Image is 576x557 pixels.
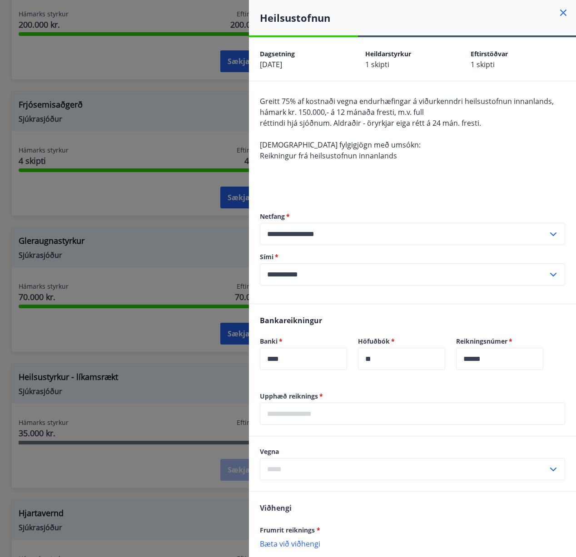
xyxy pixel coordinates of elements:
span: réttindi hjá sjóðnum. Aldraðir - öryrkjar eiga rétt á 24 mán. fresti. [260,118,481,128]
span: Frumrit reiknings [260,526,320,534]
p: Bæta við viðhengi [260,539,565,548]
label: Banki [260,337,347,346]
span: [DATE] [260,59,282,69]
label: Reikningsnúmer [456,337,543,346]
label: Sími [260,252,565,261]
span: Greitt 75% af kostnaði vegna endurhæfingar á viðurkenndri heilsustofnun innanlands, hámark kr. 15... [260,96,554,117]
label: Netfang [260,212,565,221]
h4: Heilsustofnun [260,11,576,25]
span: 1 skipti [471,59,495,69]
span: Dagsetning [260,49,295,58]
span: Bankareikningur [260,315,322,325]
label: Upphæð reiknings [260,392,565,401]
span: Heildarstyrkur [365,49,411,58]
label: Höfuðbók [358,337,445,346]
div: Upphæð reiknings [260,403,565,425]
span: Reikningur frá heilsustofnun innanlands [260,151,397,161]
label: Vegna [260,447,565,456]
span: [DEMOGRAPHIC_DATA] fylgigjögn með umsókn: [260,140,421,150]
span: Viðhengi [260,503,292,513]
span: Eftirstöðvar [471,49,508,58]
span: 1 skipti [365,59,389,69]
